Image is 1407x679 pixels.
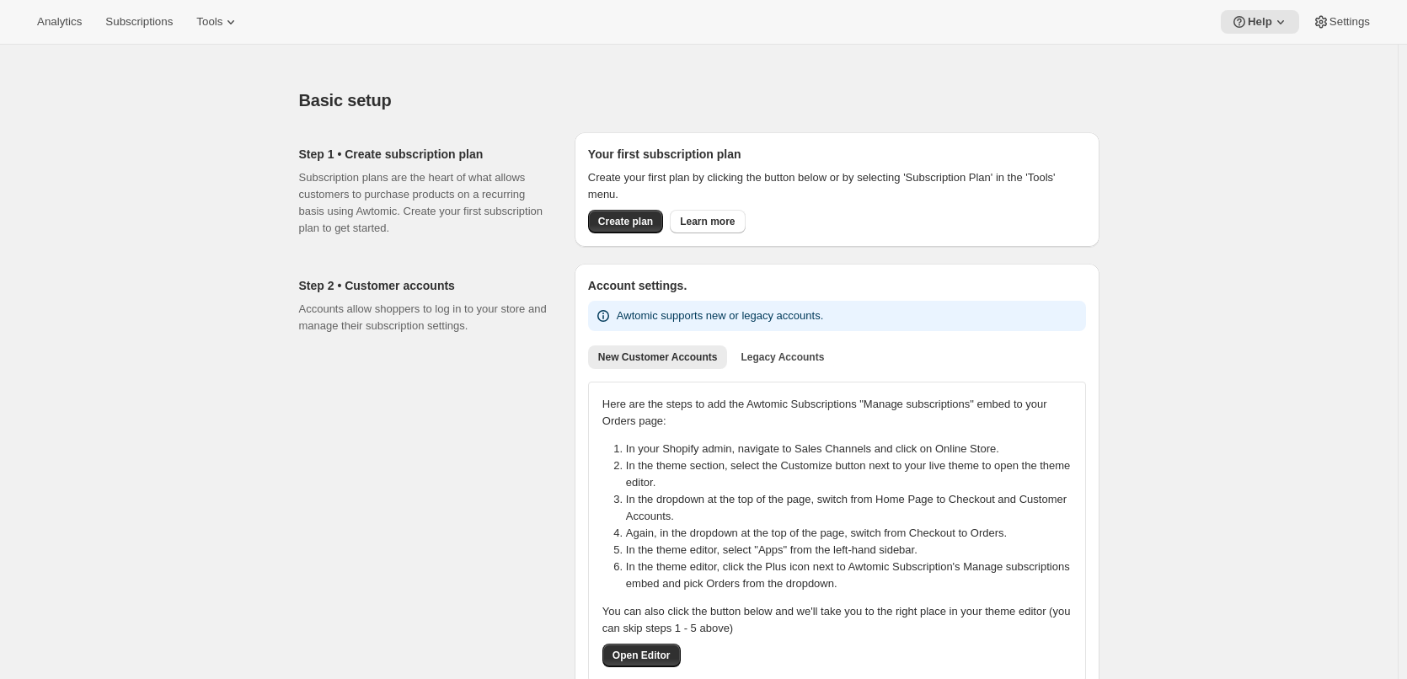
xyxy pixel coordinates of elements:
[598,215,653,228] span: Create plan
[602,644,681,667] button: Open Editor
[730,345,834,369] button: Legacy Accounts
[680,215,735,228] span: Learn more
[602,603,1072,637] p: You can also click the button below and we'll take you to the right place in your theme editor (y...
[588,210,663,233] button: Create plan
[626,542,1082,559] li: In the theme editor, select "Apps" from the left-hand sidebar.
[95,10,183,34] button: Subscriptions
[196,15,222,29] span: Tools
[27,10,92,34] button: Analytics
[299,277,548,294] h2: Step 2 • Customer accounts
[186,10,249,34] button: Tools
[626,457,1082,491] li: In the theme section, select the Customize button next to your live theme to open the theme editor.
[617,307,823,324] p: Awtomic supports new or legacy accounts.
[588,169,1086,203] p: Create your first plan by clicking the button below or by selecting 'Subscription Plan' in the 'T...
[670,210,745,233] a: Learn more
[588,345,728,369] button: New Customer Accounts
[37,15,82,29] span: Analytics
[105,15,173,29] span: Subscriptions
[1329,15,1370,29] span: Settings
[602,396,1072,430] p: Here are the steps to add the Awtomic Subscriptions "Manage subscriptions" embed to your Orders p...
[588,277,1086,294] h2: Account settings.
[613,649,671,662] span: Open Editor
[626,559,1082,592] li: In the theme editor, click the Plus icon next to Awtomic Subscription's Manage subscriptions embe...
[1248,15,1272,29] span: Help
[299,146,548,163] h2: Step 1 • Create subscription plan
[741,350,824,364] span: Legacy Accounts
[588,146,1086,163] h2: Your first subscription plan
[626,441,1082,457] li: In your Shopify admin, navigate to Sales Channels and click on Online Store.
[299,301,548,334] p: Accounts allow shoppers to log in to your store and manage their subscription settings.
[1303,10,1380,34] button: Settings
[1221,10,1299,34] button: Help
[299,91,392,110] span: Basic setup
[626,491,1082,525] li: In the dropdown at the top of the page, switch from Home Page to Checkout and Customer Accounts.
[626,525,1082,542] li: Again, in the dropdown at the top of the page, switch from Checkout to Orders.
[598,350,718,364] span: New Customer Accounts
[299,169,548,237] p: Subscription plans are the heart of what allows customers to purchase products on a recurring bas...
